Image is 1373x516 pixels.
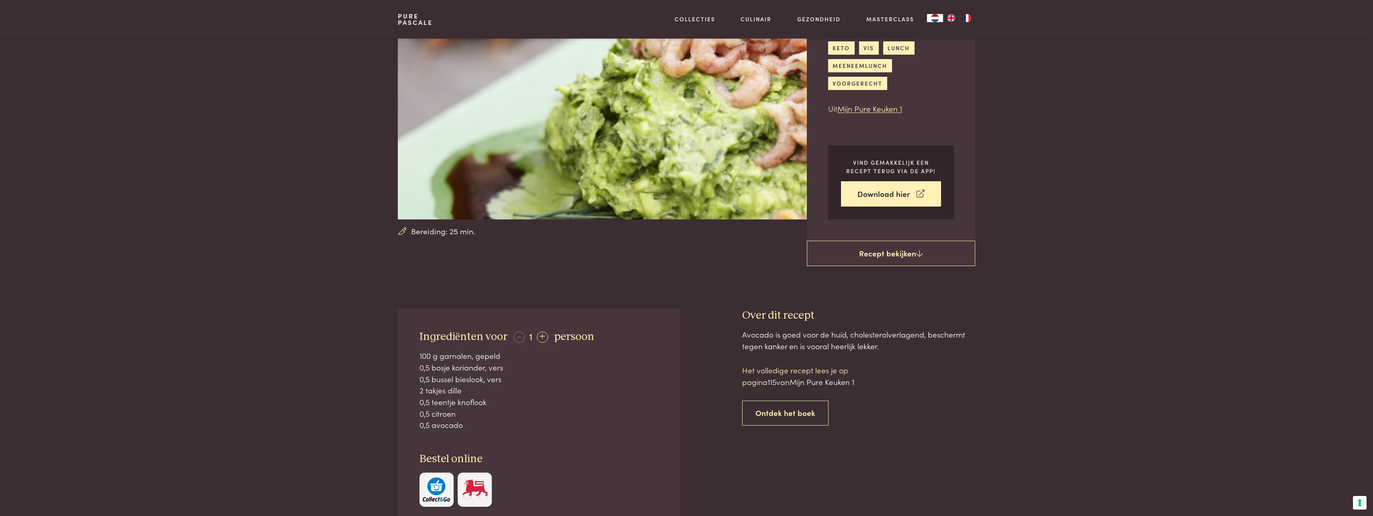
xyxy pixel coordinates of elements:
div: 0,5 avocado [419,419,659,431]
a: Masterclass [866,15,914,23]
span: 115 [767,376,776,387]
div: 0,5 teentje knoflook [419,396,659,408]
img: Delhaize [461,477,489,502]
a: Culinair [741,15,771,23]
p: Uit [828,103,954,115]
div: 2 takjes dille [419,385,659,396]
a: voorgerecht [828,77,887,90]
a: lunch [883,41,915,55]
span: Bereiding: 25 min. [411,225,475,237]
div: Avocado is goed voor de huid, cholesterolverlagend, beschermt tegen kanker en is vooral heerlijk ... [742,329,975,352]
aside: Language selected: Nederlands [927,14,975,22]
a: FR [959,14,975,22]
div: 0,5 citroen [419,408,659,420]
span: Ingrediënten voor [419,331,507,342]
a: Ontdek het boek [742,401,829,426]
a: meeneemlunch [828,59,892,72]
ul: Language list [943,14,975,22]
h3: Bestel online [419,452,659,466]
div: 100 g garnalen, gepeld [419,350,659,362]
a: Collecties [675,15,715,23]
a: Download hier [841,181,941,207]
span: Mijn Pure Keuken 1 [790,376,854,387]
div: + [537,332,548,343]
a: EN [943,14,959,22]
a: PurePascale [398,13,433,26]
span: 1 [529,330,532,343]
a: NL [927,14,943,22]
a: Recept bekijken [807,241,975,266]
div: 0,5 bosje koriander, vers [419,362,659,373]
a: keto [828,41,855,55]
p: Het volledige recept lees je op pagina van [742,364,879,387]
p: Vind gemakkelijk een recept terug via de app! [841,158,941,175]
div: 0,5 bussel bieslook, vers [419,373,659,385]
h3: Over dit recept [742,309,975,323]
a: Mijn Pure Keuken 1 [837,103,902,114]
span: persoon [554,331,594,342]
a: vis [859,41,879,55]
button: Uw voorkeuren voor toestemming voor trackingtechnologieën [1353,496,1367,510]
img: c308188babc36a3a401bcb5cb7e020f4d5ab42f7cacd8327e500463a43eeb86c.svg [423,477,450,502]
a: Gezondheid [797,15,841,23]
div: Language [927,14,943,22]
